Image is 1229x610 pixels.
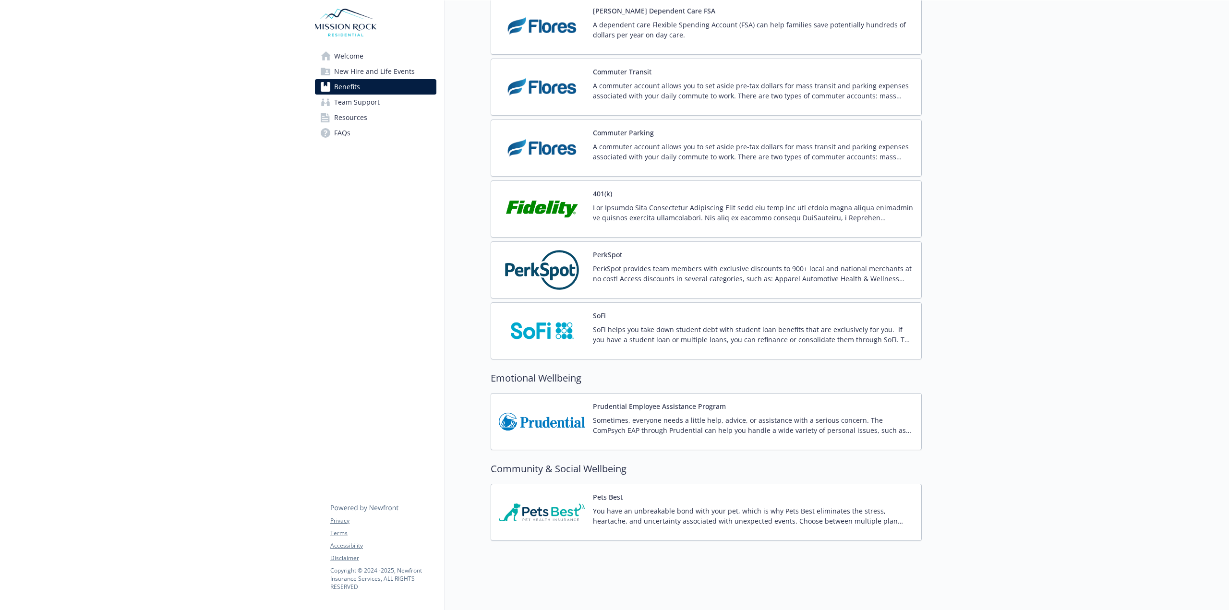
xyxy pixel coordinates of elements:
[315,110,436,125] a: Resources
[499,6,585,47] img: Flores and Associates carrier logo
[334,64,415,79] span: New Hire and Life Events
[593,203,914,223] p: Lor Ipsumdo Sita Consectetur Adipiscing Elit sedd eiu temp inc utl etdolo magna aliqua enimadmin ...
[334,95,380,110] span: Team Support
[593,67,651,77] button: Commuter Transit
[491,462,922,476] h2: Community & Social Wellbeing
[593,311,606,321] button: SoFi
[315,79,436,95] a: Benefits
[315,125,436,141] a: FAQs
[593,142,914,162] p: A commuter account allows you to set aside pre-tax dollars for mass transit and parking expenses ...
[593,20,914,40] p: A dependent care Flexible Spending Account (FSA) can help families save potentially hundreds of d...
[334,125,350,141] span: FAQs
[499,128,585,168] img: Flores and Associates carrier logo
[593,81,914,101] p: A commuter account allows you to set aside pre-tax dollars for mass transit and parking expenses ...
[315,48,436,64] a: Welcome
[593,415,914,435] p: Sometimes, everyone needs a little help, advice, or assistance with a serious concern. The ComPsy...
[499,401,585,442] img: Prudential Insurance Co of America carrier logo
[593,401,726,411] button: Prudential Employee Assistance Program
[499,492,585,533] img: Pets Best Insurance Services carrier logo
[499,67,585,108] img: Flores and Associates carrier logo
[593,128,654,138] button: Commuter Parking
[593,506,914,526] p: You have an unbreakable bond with your pet, which is why Pets Best eliminates the stress, heartac...
[315,64,436,79] a: New Hire and Life Events
[499,189,585,229] img: Fidelity Investments carrier logo
[593,263,914,284] p: PerkSpot provides team members with exclusive discounts to 900+ local and national merchants at n...
[330,529,436,538] a: Terms
[593,324,914,345] p: SoFi helps you take down student debt with student loan benefits that are exclusively for you. If...
[593,6,715,16] button: [PERSON_NAME] Dependent Care FSA
[334,48,363,64] span: Welcome
[499,311,585,351] img: SoFi carrier logo
[334,110,367,125] span: Resources
[330,541,436,550] a: Accessibility
[593,492,623,502] button: Pets Best
[593,189,612,199] button: 401(k)
[315,95,436,110] a: Team Support
[330,566,436,591] p: Copyright © 2024 - 2025 , Newfront Insurance Services, ALL RIGHTS RESERVED
[593,250,622,260] button: PerkSpot
[330,554,436,562] a: Disclaimer
[499,250,585,290] img: PerkSpot carrier logo
[491,371,922,385] h2: Emotional Wellbeing
[330,516,436,525] a: Privacy
[334,79,360,95] span: Benefits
